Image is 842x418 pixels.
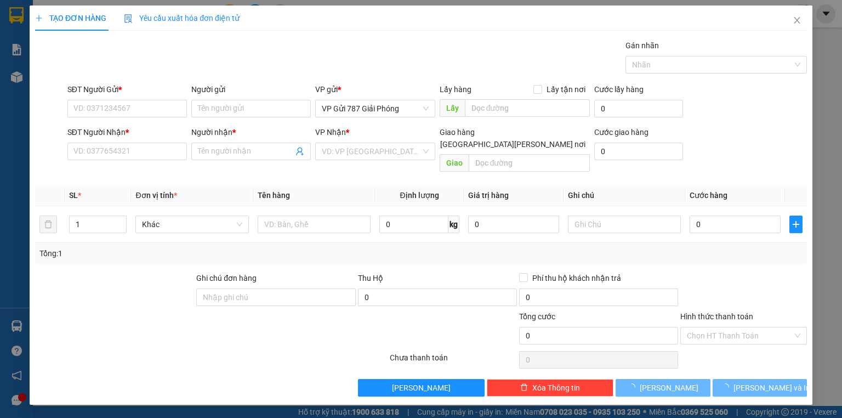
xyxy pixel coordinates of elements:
[357,379,484,397] button: [PERSON_NAME]
[315,83,435,95] div: VP gửi
[322,100,428,117] span: VP Gửi 787 Giải Phóng
[519,312,555,321] span: Tổng cước
[625,41,659,50] label: Gán nhãn
[191,83,311,95] div: Người gửi
[258,216,371,233] input: VD: Bàn, Ghế
[594,143,683,160] input: Cước giao hàng
[258,191,290,200] span: Tên hàng
[392,382,451,394] span: [PERSON_NAME]
[35,14,106,22] span: TẠO ĐƠN HÀNG
[142,216,242,233] span: Khác
[39,216,57,233] button: delete
[520,383,528,392] span: delete
[191,126,311,138] div: Người nhận
[439,85,471,94] span: Lấy hàng
[680,312,753,321] label: Hình thức thanh toán
[400,191,439,200] span: Định lượng
[528,272,625,284] span: Phí thu hộ khách nhận trả
[542,83,590,95] span: Lấy tận nơi
[733,382,810,394] span: [PERSON_NAME] và In
[487,379,613,397] button: deleteXóa Thông tin
[357,274,383,283] span: Thu Hộ
[568,216,681,233] input: Ghi Chú
[439,128,474,137] span: Giao hàng
[67,83,187,95] div: SĐT Người Gửi
[439,99,464,117] span: Lấy
[532,382,580,394] span: Xóa Thông tin
[124,14,133,23] img: icon
[468,154,590,172] input: Dọc đường
[389,352,517,371] div: Chưa thanh toán
[721,383,733,391] span: loading
[196,274,257,283] label: Ghi chú đơn hàng
[295,147,304,156] span: user-add
[790,220,802,229] span: plus
[35,14,43,22] span: plus
[436,138,590,150] span: [GEOGRAPHIC_DATA][PERSON_NAME] nơi
[135,191,177,200] span: Đơn vị tính
[464,99,590,117] input: Dọc đường
[640,382,698,394] span: [PERSON_NAME]
[690,191,727,200] span: Cước hàng
[39,247,326,259] div: Tổng: 1
[468,191,509,200] span: Giá trị hàng
[594,100,683,117] input: Cước lấy hàng
[448,216,459,233] span: kg
[315,128,346,137] span: VP Nhận
[789,216,803,233] button: plus
[124,14,240,22] span: Yêu cầu xuất hóa đơn điện tử
[69,191,78,200] span: SL
[713,379,807,397] button: [PERSON_NAME] và In
[628,383,640,391] span: loading
[616,379,710,397] button: [PERSON_NAME]
[594,85,644,94] label: Cước lấy hàng
[67,126,187,138] div: SĐT Người Nhận
[594,128,648,137] label: Cước giao hàng
[782,5,812,36] button: Close
[439,154,468,172] span: Giao
[793,16,801,25] span: close
[468,216,559,233] input: 0
[564,185,685,206] th: Ghi chú
[196,289,355,306] input: Ghi chú đơn hàng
